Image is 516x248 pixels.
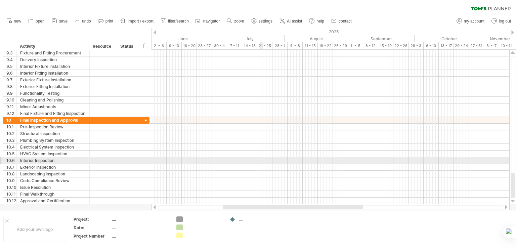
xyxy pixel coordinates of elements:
[287,19,302,24] span: AI assist
[14,19,21,24] span: new
[73,17,93,26] a: undo
[93,43,113,50] div: Resource
[484,42,499,49] div: 3 - 7
[20,97,86,103] div: Cleaning and Polishing
[119,17,156,26] a: import / export
[378,42,393,49] div: 15 - 19
[6,184,16,191] div: 10.10
[194,17,222,26] a: navigator
[168,19,189,24] span: filter/search
[112,225,168,231] div: ....
[20,184,86,191] div: Issue Resolution
[6,137,16,143] div: 10.3
[20,198,86,204] div: Approval and Certification
[6,157,16,164] div: 10.6
[20,56,86,63] div: Delivery Inspection
[469,42,484,49] div: 27 - 31
[152,35,215,42] div: June 2025
[6,198,16,204] div: 10.12
[499,42,514,49] div: 10 - 14
[6,191,16,197] div: 10.11
[20,151,86,157] div: HVAC System Inspection
[278,17,304,26] a: AI assist
[20,177,86,184] div: Code Compliance Review
[499,19,511,24] span: log out
[242,42,257,49] div: 14 - 18
[6,56,16,63] div: 9.4
[6,117,16,123] div: 10
[167,42,182,49] div: 9 - 13
[20,130,86,137] div: Structural Inspection
[6,104,16,110] div: 9.11
[59,19,68,24] span: save
[6,177,16,184] div: 10.9
[6,164,16,170] div: 10.7
[316,19,324,24] span: help
[36,19,45,24] span: open
[20,157,86,164] div: Interior Inspection
[6,63,16,70] div: 9.5
[6,77,16,83] div: 9.7
[6,97,16,103] div: 9.10
[272,42,288,49] div: 28 - 1
[120,43,135,50] div: Status
[20,104,86,110] div: Minor Adjustments
[50,17,70,26] a: save
[20,83,86,90] div: Exterior Fitting Installation
[112,233,168,239] div: ....
[6,110,16,117] div: 9.12
[20,50,86,56] div: Fixture and Fitting Procurement
[415,35,484,42] div: October 2025
[288,42,303,49] div: 4 - 8
[363,42,378,49] div: 8 - 12
[6,124,16,130] div: 10.1
[128,19,154,24] span: import / export
[6,83,16,90] div: 9.8
[27,17,47,26] a: open
[215,35,285,42] div: July 2025
[6,144,16,150] div: 10.4
[393,42,408,49] div: 22 - 26
[333,42,348,49] div: 25 - 29
[159,17,191,26] a: filter/search
[152,42,167,49] div: 2 - 6
[74,216,111,222] div: Project:
[6,130,16,137] div: 10.2
[318,42,333,49] div: 18 - 22
[6,90,16,96] div: 9.9
[3,217,66,242] div: Add your own logo
[259,19,272,24] span: settings
[239,216,276,222] div: ....
[6,151,16,157] div: 10.5
[20,77,86,83] div: Exterior Fixture Installation
[348,42,363,49] div: 1 - 5
[454,42,469,49] div: 20 - 24
[408,42,424,49] div: 29 - 3
[20,171,86,177] div: Landscaping Inspection
[6,171,16,177] div: 10.8
[82,19,91,24] span: undo
[203,19,220,24] span: navigator
[74,225,111,231] div: Date:
[20,124,86,130] div: Pre-Inspection Review
[6,50,16,56] div: 9.3
[455,17,486,26] a: my account
[250,17,274,26] a: settings
[20,90,86,96] div: Functionality Testing
[234,19,244,24] span: zoom
[339,19,352,24] span: contact
[20,137,86,143] div: Plumbing System Inspection
[20,117,86,123] div: Final Inspection and Approval
[464,19,484,24] span: my account
[307,17,326,26] a: help
[424,42,439,49] div: 6 - 10
[197,42,212,49] div: 23 - 27
[303,42,318,49] div: 11 - 15
[227,42,242,49] div: 7 - 11
[5,17,23,26] a: new
[20,144,86,150] div: Electrical System Inspection
[20,110,86,117] div: Final Fixture and Fitting Inspection
[348,35,415,42] div: September 2025
[6,70,16,76] div: 9.6
[105,19,113,24] span: print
